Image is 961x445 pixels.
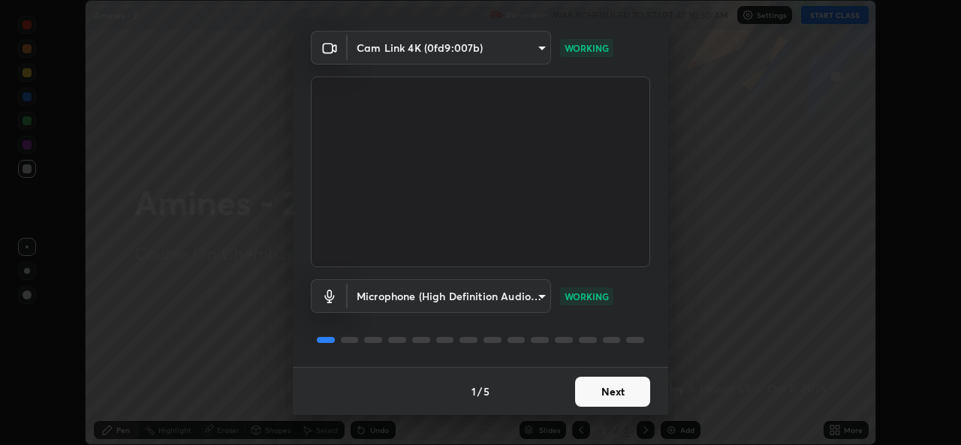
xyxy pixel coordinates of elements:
div: Cam Link 4K (0fd9:007b) [348,31,551,65]
p: WORKING [565,290,609,303]
h4: / [477,383,482,399]
p: WORKING [565,41,609,55]
button: Next [575,377,650,407]
div: Cam Link 4K (0fd9:007b) [348,279,551,313]
h4: 1 [471,383,476,399]
h4: 5 [484,383,490,399]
